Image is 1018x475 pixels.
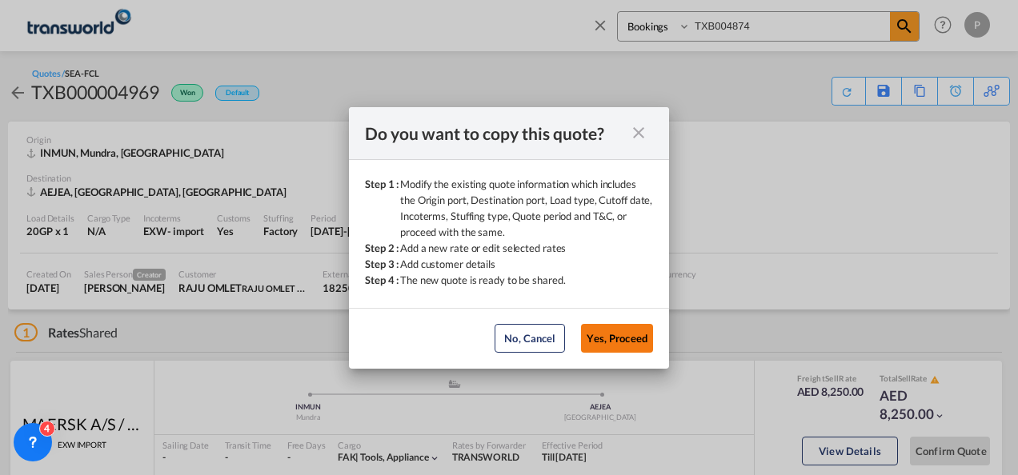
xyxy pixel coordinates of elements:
div: The new quote is ready to be shared. [400,272,565,288]
div: Do you want to copy this quote? [365,123,624,143]
md-icon: icon-close fg-AAA8AD cursor [629,123,648,142]
div: Modify the existing quote information which includes the Origin port, Destination port, Load type... [400,176,653,240]
md-dialog: Step 1 : ... [349,107,669,369]
button: No, Cancel [495,324,565,353]
div: Step 1 : [365,176,400,240]
div: Step 3 : [365,256,400,272]
button: Yes, Proceed [581,324,653,353]
div: Step 4 : [365,272,400,288]
div: Step 2 : [365,240,400,256]
div: Add a new rate or edit selected rates [400,240,566,256]
div: Add customer details [400,256,495,272]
